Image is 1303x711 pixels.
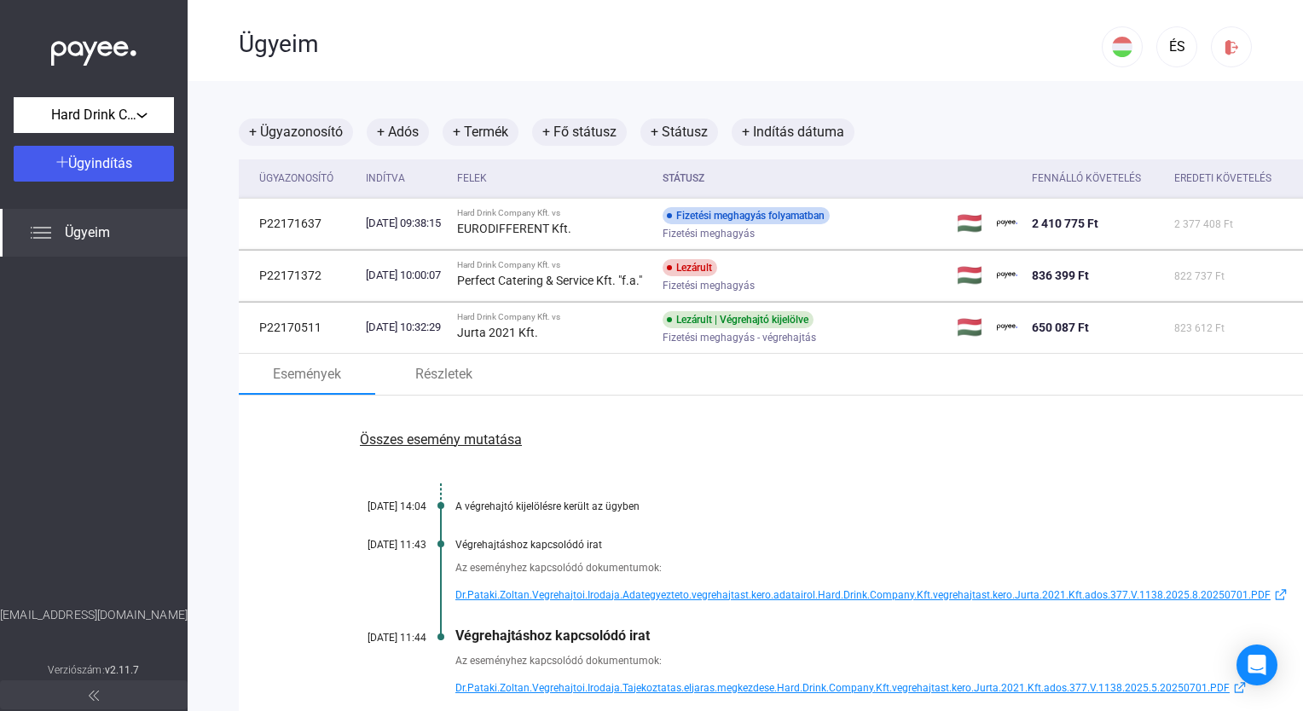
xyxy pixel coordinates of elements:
[656,159,950,198] th: Státusz
[997,265,1017,286] img: kedvezményezett-logó
[105,664,140,676] strong: v2.11.7
[455,652,1291,669] div: Az eseményhez kapcsolódó dokumentumok:
[324,500,426,512] div: [DATE] 14:04
[56,156,68,168] img: plus-white.svg
[663,207,830,224] div: Fizetési meghagyás folyamatban
[14,97,174,133] button: Hard Drink Company Kft.
[663,275,755,296] span: Fizetési meghagyás
[1169,38,1185,55] font: ÉS
[51,32,136,66] img: white-payee-white-dot.svg
[1271,588,1291,601] img: külső-link-kék
[457,274,642,287] strong: Perfect Catering & Service Kft. "f.a."
[663,259,717,276] div: Lezárult
[1174,270,1225,282] span: 822 737 Ft
[68,155,132,171] span: Ügyindítás
[455,678,1291,698] a: Dr.Pataki.Zoltan.Vegrehajtoi.Irodaja.Tajekoztatas.eljaras.megkezdese.Hard.Drink.Company.Kft.vegre...
[950,302,990,353] td: 🇭🇺
[324,632,426,644] div: [DATE] 11:44
[663,223,755,244] span: Fizetési meghagyás
[1102,26,1143,67] button: HU
[366,267,443,284] div: [DATE] 10:00:07
[453,122,508,142] font: + Termék
[65,223,110,243] span: Ügyeim
[31,223,51,243] img: list.svg
[1174,322,1225,334] span: 823 612 Ft
[455,585,1271,605] span: Dr.Pataki.Zoltan.Vegrehajtoi.Irodaja.Adategyezteto.vegrehajtast.kero.adatairol.Hard.Drink.Company...
[1174,168,1291,188] div: Eredeti követelés
[1032,168,1141,188] div: Fennálló követelés
[950,198,990,249] td: 🇭🇺
[457,326,538,339] strong: Jurta 2021 Kft.
[455,678,1230,698] span: Dr.Pataki.Zoltan.Vegrehajtoi.Irodaja.Tajekoztatas.eljaras.megkezdese.Hard.Drink.Company.Kft.vegre...
[457,208,648,218] div: Hard Drink Company Kft. vs
[360,431,522,448] font: Összes esemény mutatása
[742,122,844,142] font: + Indítás dátuma
[1174,168,1271,188] div: Eredeti követelés
[457,168,487,188] div: Felek
[239,302,359,353] td: P22170511
[51,105,136,125] span: Hard Drink Company Kft.
[651,122,708,142] font: + Státusz
[1174,218,1233,230] span: 2 377 408 Ft
[1236,645,1277,685] div: Nyissa meg az Intercom Messengert
[457,260,648,270] div: Hard Drink Company Kft. vs
[273,364,341,384] font: Események
[455,539,1291,551] div: Végrehajtáshoz kapcsolódó irat
[997,317,1017,338] img: kedvezményezett-logó
[366,168,405,188] div: Indítva
[457,222,571,235] strong: EURODIFFERENT Kft.
[663,327,816,348] span: Fizetési meghagyás - végrehajtás
[366,168,443,188] div: Indítva
[457,312,648,322] div: Hard Drink Company Kft. vs
[1032,217,1098,230] span: 2 410 775 Ft
[997,213,1017,234] img: kedvezményezett-logó
[1032,269,1089,282] span: 836 399 Ft
[457,168,648,188] div: Felek
[14,146,174,182] button: Ügyindítás
[455,500,1291,512] div: A végrehajtó kijelölésre került az ügyben
[1032,321,1089,334] span: 650 087 Ft
[324,539,426,551] div: [DATE] 11:43
[239,250,359,301] td: P22171372
[1223,38,1241,56] img: kijelentkezés-piros
[455,627,1291,644] div: Végrehajtáshoz kapcsolódó irat
[950,250,990,301] td: 🇭🇺
[542,122,617,142] font: + Fő státusz
[455,585,1291,605] a: Dr.Pataki.Zoltan.Vegrehajtoi.Irodaja.Adategyezteto.vegrehajtast.kero.adatairol.Hard.Drink.Company...
[366,319,443,336] div: [DATE] 10:32:29
[1211,26,1252,67] button: kijelentkezés-piros
[377,122,419,142] font: + Adós
[455,559,1291,576] div: Az eseményhez kapcsolódó dokumentumok:
[239,30,1102,59] div: Ügyeim
[259,168,352,188] div: Ügyazonosító
[89,691,99,701] img: arrow-double-left-grey.svg
[249,122,343,142] font: + Ügyazonosító
[239,198,359,249] td: P22171637
[415,364,472,384] font: Részletek
[1032,168,1161,188] div: Fennálló követelés
[1230,681,1250,694] img: külső-link-kék
[366,215,443,232] div: [DATE] 09:38:15
[663,311,814,328] div: Lezárult | Végrehajtó kijelölve
[1156,26,1197,67] button: ÉS
[259,168,333,188] div: Ügyazonosító
[1112,37,1132,57] img: HU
